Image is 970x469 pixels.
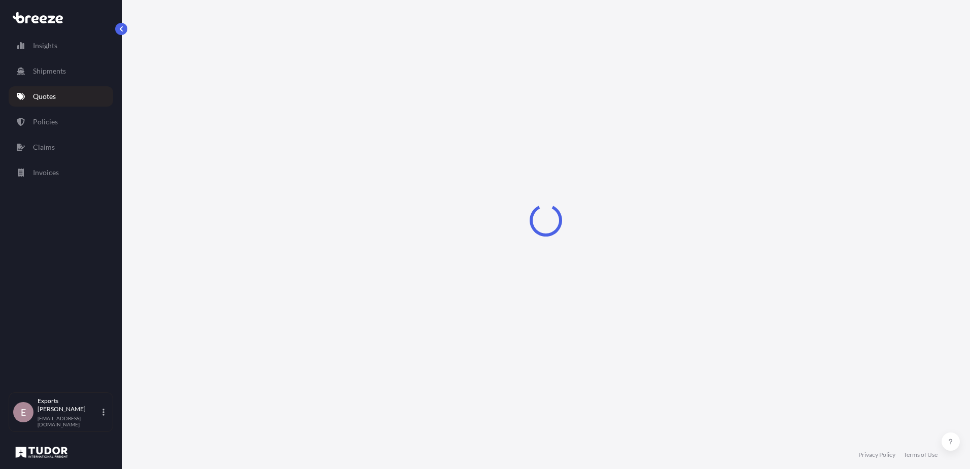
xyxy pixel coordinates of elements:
p: Claims [33,142,55,152]
p: Quotes [33,91,56,102]
p: Insights [33,41,57,51]
a: Quotes [9,86,113,107]
p: Invoices [33,167,59,178]
p: [EMAIL_ADDRESS][DOMAIN_NAME] [38,415,100,427]
a: Terms of Use [904,451,938,459]
a: Invoices [9,162,113,183]
p: Exports [PERSON_NAME] [38,397,100,413]
span: E [21,407,26,417]
a: Shipments [9,61,113,81]
a: Privacy Policy [858,451,895,459]
p: Shipments [33,66,66,76]
a: Claims [9,137,113,157]
p: Policies [33,117,58,127]
a: Insights [9,36,113,56]
a: Policies [9,112,113,132]
img: organization-logo [13,444,71,460]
